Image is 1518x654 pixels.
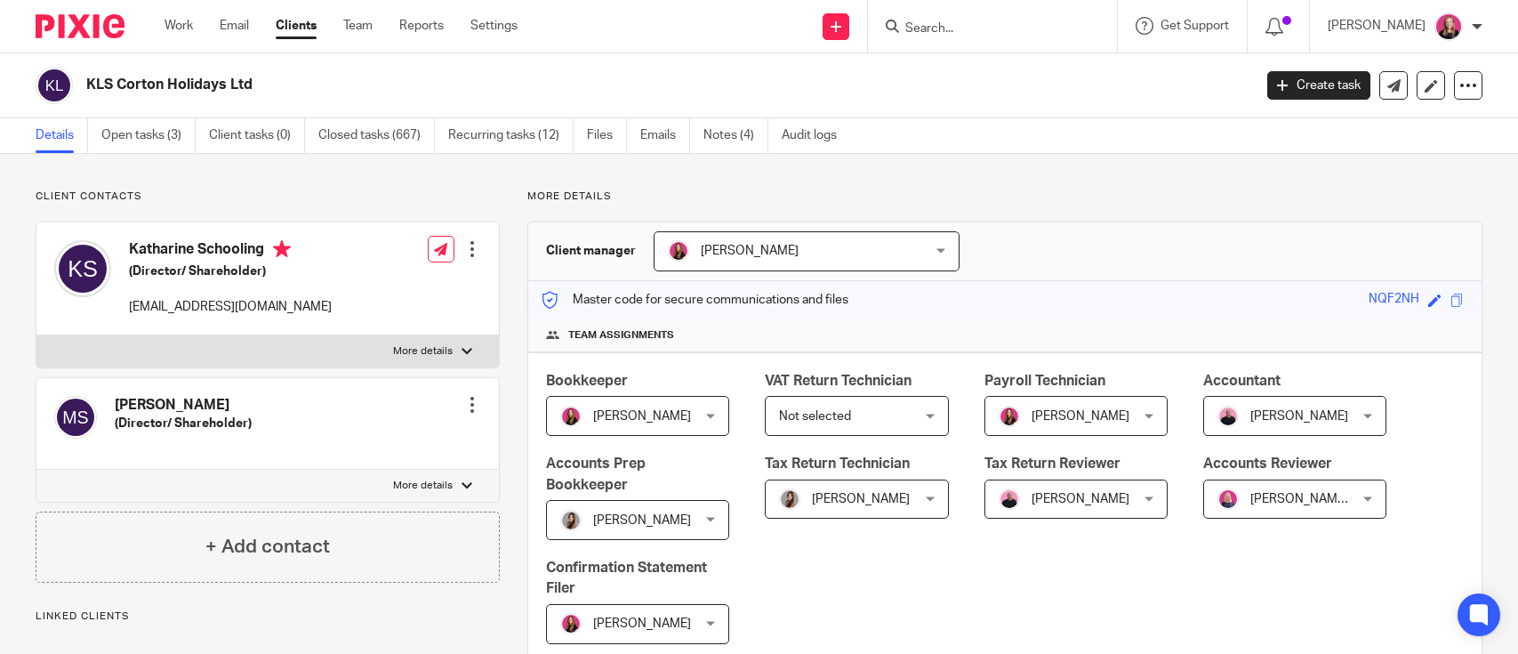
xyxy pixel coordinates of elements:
[1369,290,1419,311] div: NQF2NH
[593,618,691,630] span: [PERSON_NAME]
[209,118,305,153] a: Client tasks (0)
[129,240,332,262] h4: Katharine Schooling
[318,118,435,153] a: Closed tasks (667)
[546,456,646,491] span: Accounts Prep Bookkeeper
[1161,20,1229,32] span: Get Support
[36,610,500,624] p: Linked clients
[999,406,1020,427] img: 17.png
[984,456,1120,471] span: Tax Return Reviewer
[1032,410,1129,423] span: [PERSON_NAME]
[129,262,332,280] h5: (Director/ Shareholder)
[779,488,800,510] img: 22.png
[86,76,1009,94] h2: KLS Corton Holidays Ltd
[1250,410,1348,423] span: [PERSON_NAME]
[101,118,196,153] a: Open tasks (3)
[393,479,453,493] p: More details
[765,456,910,471] span: Tax Return Technician
[542,291,848,309] p: Master code for secure communications and files
[129,298,332,316] p: [EMAIL_ADDRESS][DOMAIN_NAME]
[1203,374,1281,388] span: Accountant
[36,67,73,104] img: svg%3E
[812,493,910,505] span: [PERSON_NAME]
[703,118,768,153] a: Notes (4)
[593,410,691,423] span: [PERSON_NAME]
[165,17,193,35] a: Work
[593,514,691,527] span: [PERSON_NAME]
[984,374,1105,388] span: Payroll Technician
[701,245,799,257] span: [PERSON_NAME]
[1217,488,1239,510] img: Cheryl%20Sharp%20FCCA.png
[276,17,317,35] a: Clients
[343,17,373,35] a: Team
[1203,456,1332,471] span: Accounts Reviewer
[54,240,111,297] img: svg%3E
[36,14,124,38] img: Pixie
[273,240,291,258] i: Primary
[115,396,252,415] h4: [PERSON_NAME]
[765,374,912,388] span: VAT Return Technician
[1217,406,1239,427] img: Bio%20-%20Kemi%20.png
[393,344,453,359] p: More details
[399,17,444,35] a: Reports
[470,17,518,35] a: Settings
[1267,71,1370,100] a: Create task
[205,533,330,561] h4: + Add contact
[1434,12,1463,41] img: Team%20headshots.png
[587,118,627,153] a: Files
[779,410,851,423] span: Not selected
[1250,493,1384,505] span: [PERSON_NAME] FCCA
[1032,493,1129,505] span: [PERSON_NAME]
[560,406,582,427] img: 17.png
[999,488,1020,510] img: Bio%20-%20Kemi%20.png
[782,118,850,153] a: Audit logs
[904,21,1064,37] input: Search
[448,118,574,153] a: Recurring tasks (12)
[54,396,97,439] img: svg%3E
[546,242,636,260] h3: Client manager
[527,190,1482,204] p: More details
[668,240,689,262] img: 17.png
[568,328,674,343] span: Team assignments
[115,415,252,432] h5: (Director/ Shareholder)
[546,374,628,388] span: Bookkeeper
[1328,17,1426,35] p: [PERSON_NAME]
[220,17,249,35] a: Email
[36,118,88,153] a: Details
[640,118,690,153] a: Emails
[546,561,707,595] span: Confirmation Statement Filer
[36,190,500,204] p: Client contacts
[560,510,582,531] img: 22.png
[560,613,582,634] img: 17.png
